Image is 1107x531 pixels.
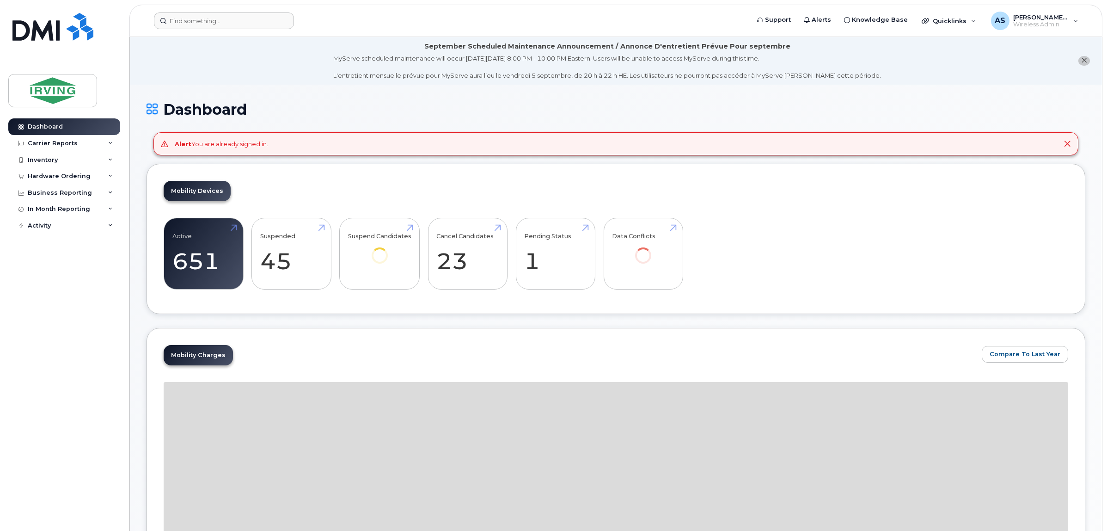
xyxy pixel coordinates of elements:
h1: Dashboard [147,101,1085,117]
a: Pending Status 1 [524,223,587,284]
button: Compare To Last Year [982,346,1068,363]
div: You are already signed in. [175,140,268,148]
strong: Alert [175,140,191,148]
a: Data Conflicts [612,223,674,277]
a: Suspended 45 [260,223,323,284]
div: September Scheduled Maintenance Announcement / Annonce D'entretient Prévue Pour septembre [424,42,790,51]
div: MyServe scheduled maintenance will occur [DATE][DATE] 8:00 PM - 10:00 PM Eastern. Users will be u... [333,54,881,80]
a: Mobility Charges [164,345,233,365]
span: Compare To Last Year [990,350,1060,358]
a: Suspend Candidates [348,223,411,277]
button: close notification [1078,56,1090,66]
a: Cancel Candidates 23 [436,223,499,284]
a: Active 651 [172,223,235,284]
a: Mobility Devices [164,181,231,201]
